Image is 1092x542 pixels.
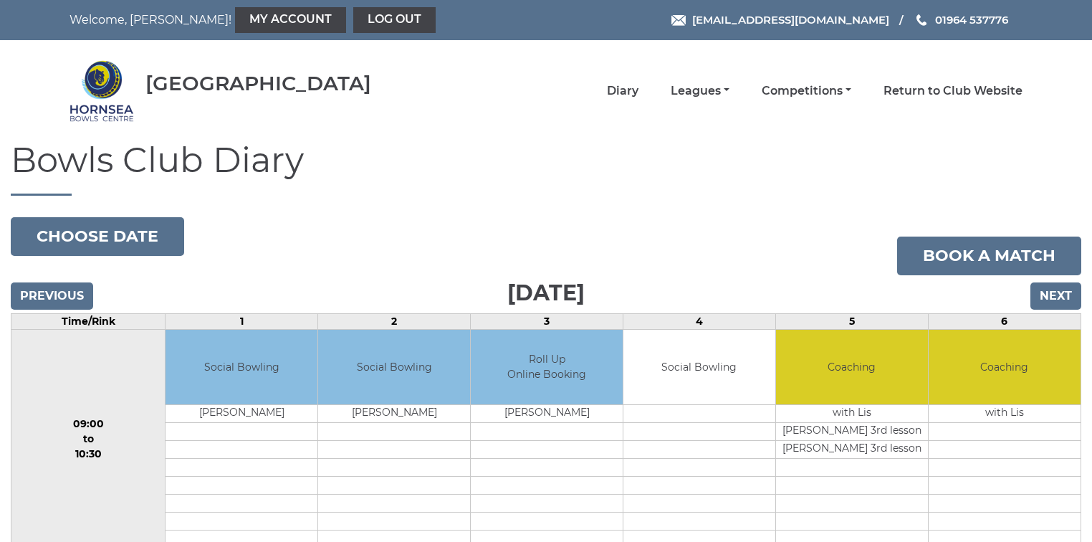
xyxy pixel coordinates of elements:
td: [PERSON_NAME] 3rd lesson [776,423,928,441]
td: Roll Up Online Booking [471,330,623,405]
td: [PERSON_NAME] 3rd lesson [776,441,928,459]
td: Coaching [776,330,928,405]
img: Phone us [916,14,926,26]
a: Return to Club Website [883,83,1022,99]
td: 3 [471,313,623,329]
button: Choose date [11,217,184,256]
span: [EMAIL_ADDRESS][DOMAIN_NAME] [692,13,889,27]
td: Social Bowling [623,330,775,405]
td: [PERSON_NAME] [318,405,470,423]
div: [GEOGRAPHIC_DATA] [145,72,371,95]
a: Leagues [671,83,729,99]
td: with Lis [929,405,1081,423]
a: Phone us 01964 537776 [914,11,1008,28]
td: Social Bowling [166,330,317,405]
td: [PERSON_NAME] [166,405,317,423]
td: with Lis [776,405,928,423]
a: Book a match [897,237,1081,275]
input: Next [1030,282,1081,310]
td: Coaching [929,330,1081,405]
img: Email [671,15,686,26]
td: 4 [623,313,776,329]
td: Time/Rink [11,313,166,329]
a: Competitions [762,83,851,99]
h1: Bowls Club Diary [11,141,1081,196]
td: 6 [928,313,1081,329]
a: Email [EMAIL_ADDRESS][DOMAIN_NAME] [671,11,889,28]
span: 01964 537776 [935,13,1008,27]
td: [PERSON_NAME] [471,405,623,423]
td: 2 [318,313,471,329]
a: Diary [607,83,638,99]
nav: Welcome, [PERSON_NAME]! [70,7,454,33]
td: Social Bowling [318,330,470,405]
td: 5 [775,313,928,329]
a: Log out [353,7,436,33]
td: 1 [166,313,318,329]
a: My Account [235,7,346,33]
img: Hornsea Bowls Centre [70,59,134,123]
input: Previous [11,282,93,310]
